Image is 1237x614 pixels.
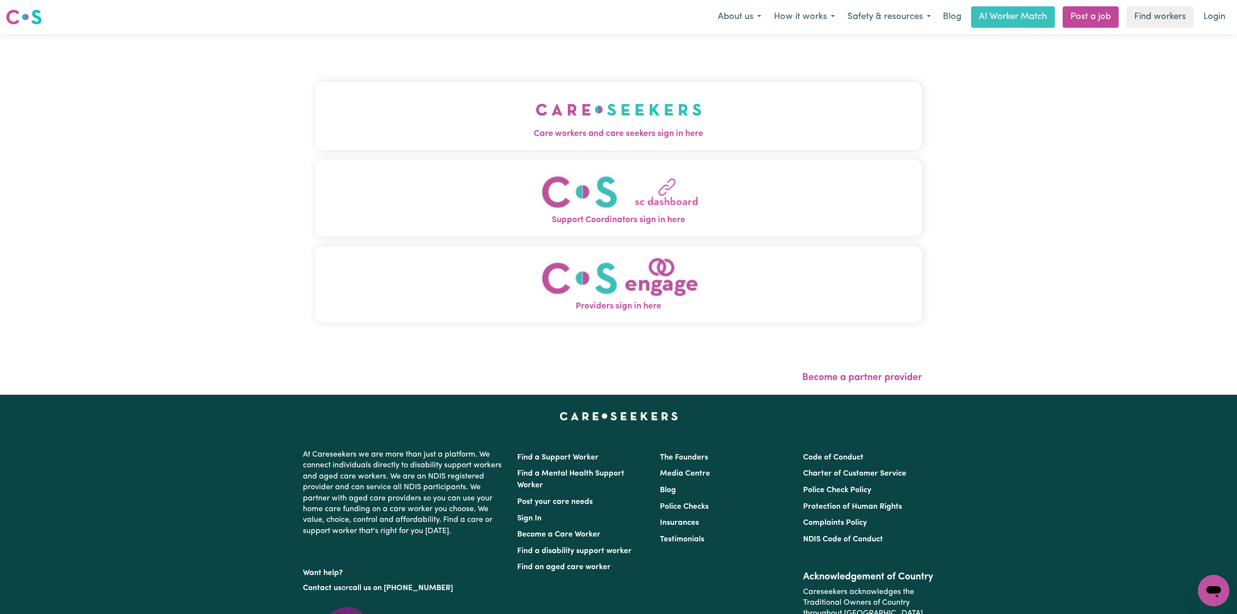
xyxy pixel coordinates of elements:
a: Complaints Policy [803,519,867,527]
a: Media Centre [660,470,710,478]
a: Become a Care Worker [517,531,600,538]
a: Police Check Policy [803,486,871,494]
a: Blog [937,6,967,28]
a: Code of Conduct [803,454,863,461]
a: Charter of Customer Service [803,470,906,478]
iframe: Button to launch messaging window [1198,575,1229,606]
a: Careseekers home page [560,412,678,420]
button: Safety & resources [841,7,937,27]
p: At Careseekers we are more than just a platform. We connect individuals directly to disability su... [303,445,506,540]
span: Support Coordinators sign in here [315,214,922,227]
p: Want help? [303,564,506,578]
a: Post a job [1063,6,1119,28]
a: The Founders [660,454,708,461]
a: Testimonials [660,536,704,543]
button: How it works [768,7,841,27]
span: Providers sign in here [315,300,922,313]
a: Insurances [660,519,699,527]
a: Blog [660,486,676,494]
span: Care workers and care seekers sign in here [315,128,922,140]
a: Police Checks [660,503,709,511]
h2: Acknowledgement of Country [803,571,934,583]
a: Find a Mental Health Support Worker [517,470,624,489]
a: Careseekers logo [6,6,42,28]
a: Find a disability support worker [517,547,632,555]
button: Support Coordinators sign in here [315,160,922,236]
a: AI Worker Match [971,6,1055,28]
a: call us on [PHONE_NUMBER] [349,584,453,592]
button: About us [712,7,768,27]
a: Become a partner provider [802,373,922,383]
button: Providers sign in here [315,246,922,323]
a: Find a Support Worker [517,454,599,461]
img: Careseekers logo [6,8,42,26]
a: Contact us [303,584,341,592]
a: Find workers [1126,6,1194,28]
a: Protection of Human Rights [803,503,902,511]
a: Post your care needs [517,498,593,506]
button: Care workers and care seekers sign in here [315,82,922,150]
a: Find an aged care worker [517,563,611,571]
a: Sign In [517,515,542,522]
p: or [303,579,506,597]
a: Login [1198,6,1231,28]
a: NDIS Code of Conduct [803,536,883,543]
